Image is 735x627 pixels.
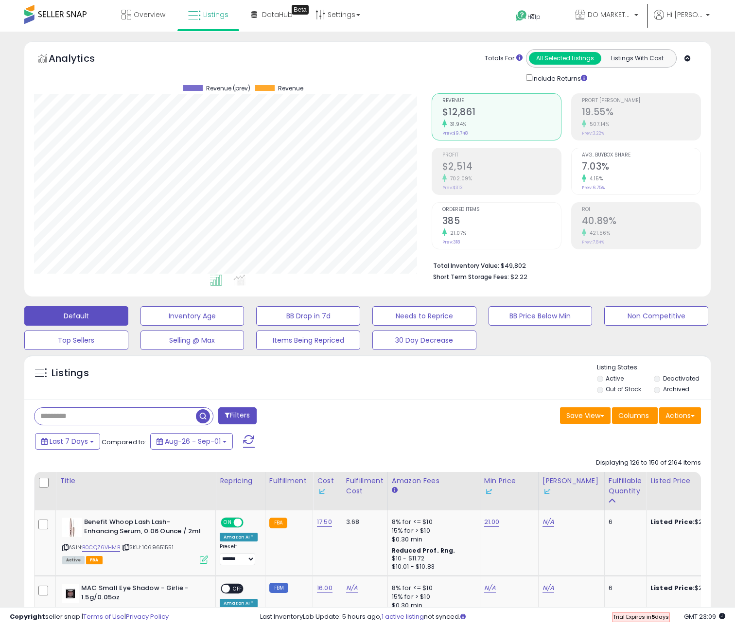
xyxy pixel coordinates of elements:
[256,306,360,326] button: BB Drop in 7d
[442,239,460,245] small: Prev: 318
[382,612,424,621] a: 1 active listing
[317,486,338,496] div: Some or all of the values in this column are provided from Inventory Lab.
[542,487,552,496] img: InventoryLab Logo
[586,121,610,128] small: 507.14%
[346,518,380,526] div: 3.68
[484,487,494,496] img: InventoryLab Logo
[601,52,673,65] button: Listings With Cost
[317,517,332,527] a: 17.50
[650,584,731,592] div: $27.96
[206,85,250,92] span: Revenue (prev)
[654,10,710,32] a: Hi [PERSON_NAME]
[220,543,258,565] div: Preset:
[242,519,258,527] span: OFF
[372,331,476,350] button: 30 Day Decrease
[262,10,293,19] span: DataHub
[433,259,694,271] li: $49,802
[612,407,658,424] button: Columns
[447,121,467,128] small: 31.94%
[317,583,332,593] a: 16.00
[278,85,303,92] span: Revenue
[650,518,731,526] div: $28.25
[650,476,735,486] div: Listed Price
[346,476,384,496] div: Fulfillment Cost
[102,437,146,447] span: Compared to:
[659,407,701,424] button: Actions
[447,229,467,237] small: 21.07%
[582,207,700,212] span: ROI
[606,374,624,383] label: Active
[582,185,605,191] small: Prev: 6.75%
[230,585,245,593] span: OFF
[609,518,639,526] div: 6
[609,584,639,592] div: 6
[582,98,700,104] span: Profit [PERSON_NAME]
[604,306,708,326] button: Non Competitive
[392,518,472,526] div: 8% for <= $10
[508,2,560,32] a: Help
[165,436,221,446] span: Aug-26 - Sep-01
[292,5,309,15] div: Tooltip anchor
[392,486,398,495] small: Amazon Fees.
[392,601,472,610] div: $0.30 min
[582,130,604,136] small: Prev: 3.22%
[317,487,327,496] img: InventoryLab Logo
[442,215,561,228] h2: 385
[222,519,234,527] span: ON
[510,272,527,281] span: $2.22
[256,331,360,350] button: Items Being Repriced
[586,229,611,237] small: 421.56%
[24,331,128,350] button: Top Sellers
[597,363,711,372] p: Listing States:
[35,433,100,450] button: Last 7 Days
[606,385,641,393] label: Out of Stock
[203,10,228,19] span: Listings
[442,207,561,212] span: Ordered Items
[596,458,701,468] div: Displaying 126 to 150 of 2164 items
[24,306,128,326] button: Default
[392,563,472,571] div: $10.01 - $10.83
[666,10,703,19] span: Hi [PERSON_NAME]
[62,518,208,563] div: ASIN:
[433,261,499,270] b: Total Inventory Value:
[650,517,695,526] b: Listed Price:
[542,517,554,527] a: N/A
[515,10,527,22] i: Get Help
[582,215,700,228] h2: 40.89%
[392,592,472,601] div: 15% for > $10
[218,407,256,424] button: Filters
[582,106,700,120] h2: 19.55%
[83,612,124,621] a: Terms of Use
[433,273,509,281] b: Short Term Storage Fees:
[618,411,649,420] span: Columns
[447,175,472,182] small: 702.09%
[484,486,534,496] div: Some or all of the values in this column are provided from Inventory Lab.
[346,583,358,593] a: N/A
[442,98,561,104] span: Revenue
[392,555,472,563] div: $10 - $11.72
[392,526,472,535] div: 15% for > $10
[372,306,476,326] button: Needs to Reprice
[86,556,103,564] span: FBA
[81,584,199,604] b: MAC Small Eye Shadow - Girlie - 1.5g/0.05oz
[134,10,165,19] span: Overview
[220,476,261,486] div: Repricing
[220,533,258,541] div: Amazon AI *
[140,331,245,350] button: Selling @ Max
[560,407,611,424] button: Save View
[392,476,476,486] div: Amazon Fees
[122,543,174,551] span: | SKU: 1069651551
[62,584,79,603] img: 31EKfnihd5L._SL40_.jpg
[10,612,45,621] strong: Copyright
[50,436,88,446] span: Last 7 Days
[582,153,700,158] span: Avg. Buybox Share
[442,130,468,136] small: Prev: $9,748
[484,476,534,496] div: Min Price
[663,385,689,393] label: Archived
[442,106,561,120] h2: $12,861
[485,54,523,63] div: Totals For
[651,613,655,621] b: 5
[269,476,309,486] div: Fulfillment
[527,13,541,21] span: Help
[609,476,642,496] div: Fulfillable Quantity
